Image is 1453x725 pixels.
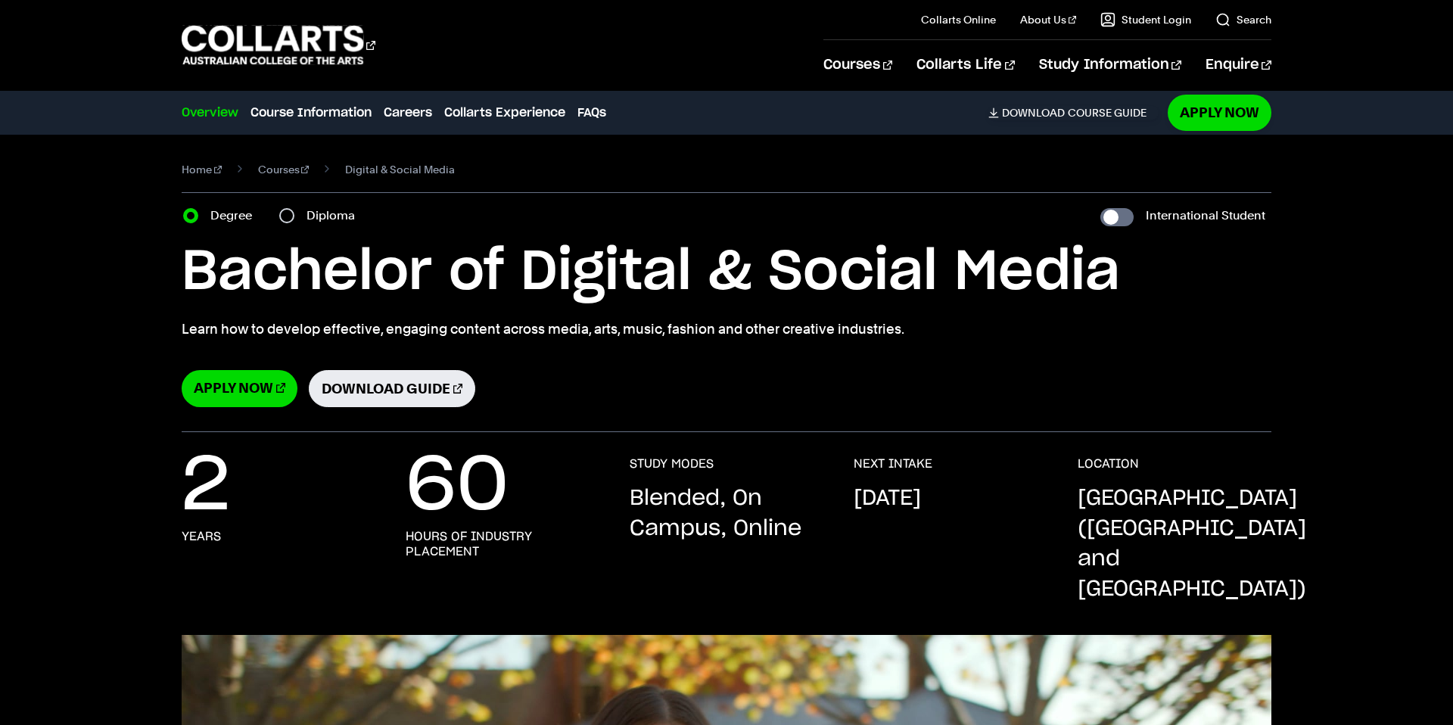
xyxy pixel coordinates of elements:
a: Home [182,159,222,180]
p: 60 [406,456,509,517]
label: Degree [210,205,261,226]
div: Go to homepage [182,23,375,67]
a: Study Information [1039,40,1181,90]
a: Careers [384,104,432,122]
p: [GEOGRAPHIC_DATA] ([GEOGRAPHIC_DATA] and [GEOGRAPHIC_DATA]) [1078,484,1306,605]
p: [DATE] [854,484,921,514]
a: Collarts Life [916,40,1014,90]
a: Overview [182,104,238,122]
label: International Student [1146,205,1265,226]
a: DownloadCourse Guide [988,106,1159,120]
a: Courses [823,40,892,90]
a: About Us [1020,12,1076,27]
a: Courses [258,159,310,180]
a: Student Login [1100,12,1191,27]
a: Apply Now [182,370,297,407]
p: Learn how to develop effective, engaging content across media, arts, music, fashion and other cre... [182,319,1271,340]
a: Course Information [250,104,372,122]
h3: hours of industry placement [406,529,599,559]
span: Download [1002,106,1065,120]
p: Blended, On Campus, Online [630,484,823,544]
a: Collarts Online [921,12,996,27]
a: Download Guide [309,370,475,407]
label: Diploma [306,205,364,226]
h3: NEXT INTAKE [854,456,932,471]
a: Apply Now [1168,95,1271,130]
a: Collarts Experience [444,104,565,122]
a: Enquire [1206,40,1271,90]
h3: STUDY MODES [630,456,714,471]
a: FAQs [577,104,606,122]
span: Digital & Social Media [345,159,455,180]
h3: LOCATION [1078,456,1139,471]
h3: years [182,529,221,544]
h1: Bachelor of Digital & Social Media [182,238,1271,306]
a: Search [1215,12,1271,27]
p: 2 [182,456,230,517]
